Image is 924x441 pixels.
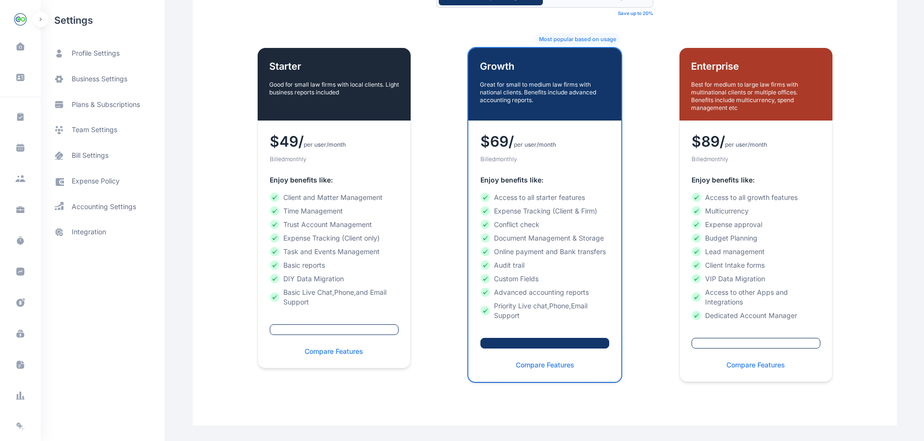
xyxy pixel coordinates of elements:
span: business settings [72,74,127,84]
span: Expense Tracking (Client & Firm) [494,206,597,216]
small: Billed monthly [480,155,517,163]
span: Multicurrency [705,206,749,216]
h1: Starter [269,60,399,73]
span: Priority Live chat,Phone,Email Support [494,301,609,320]
p: Compare Features [480,360,609,370]
span: DIY Data Migration [283,274,344,284]
span: Access to all starter features [494,193,585,202]
a: plans & subscriptions [41,92,165,117]
p: Compare Features [692,360,820,370]
span: per user/month [725,141,767,149]
a: accounting settings [41,194,165,219]
small: Billed monthly [692,155,728,163]
span: expense policy [72,176,120,186]
a: integration [41,219,165,245]
span: Client and Matter Management [283,193,383,202]
span: bill settings [72,151,108,161]
span: Budget Planning [705,233,757,243]
h1: Enterprise [691,60,821,73]
span: Lead management [705,247,765,257]
span: Time Management [283,206,343,216]
a: bill settings [41,143,165,168]
span: Online payment and Bank transfers [494,247,606,257]
h3: $69 / [480,133,514,150]
span: Client Intake forms [705,260,765,270]
a: expense policy [41,168,165,194]
span: Basic reports [283,260,325,270]
p: Best for medium to large law firms with multinational clients or multiple offices. Benefits inclu... [691,81,821,112]
a: business settings [41,66,165,92]
span: per user/month [514,141,556,149]
h3: $49 / [270,133,304,150]
h1: Growth [480,60,610,73]
a: team settings [41,117,165,143]
span: accounting settings [72,202,136,212]
span: Advanced accounting reports [494,288,589,297]
span: Document Management & Storage [494,233,604,243]
h5: Enjoy benefits like: [480,175,609,185]
span: Access to all growth features [705,193,798,202]
small: Most popular based on usage [539,36,616,43]
p: Great for small to medium law firms with national clients. Benefits include advanced accounting r... [480,81,610,104]
span: Conflict check [494,220,539,229]
span: Expense approval [705,220,762,229]
span: Task and Events Management [283,247,380,257]
span: Basic Live Chat,Phone,and Email Support [283,288,399,307]
span: team settings [72,125,117,135]
p: Compare Features [270,347,399,356]
span: Expense Tracking (Client only) [283,233,380,243]
span: Audit trail [494,260,524,270]
a: profile settings [41,41,165,66]
span: integration [72,227,106,237]
span: Dedicated Account Manager [705,311,797,320]
small: Save up to 20% [618,10,653,17]
h5: Enjoy benefits like: [270,175,399,185]
h5: Enjoy benefits like: [692,175,820,185]
h3: $89 / [692,133,725,150]
small: Billed monthly [270,155,307,163]
span: plans & subscriptions [72,100,140,109]
span: Trust Account Management [283,220,372,229]
span: Custom Fields [494,274,539,284]
span: profile settings [72,48,120,59]
span: Access to other Apps and Integrations [705,288,820,307]
span: per user/month [304,141,346,149]
span: VIP Data Migration [705,274,765,284]
p: Good for small law firms with local clients. Light business reports included [269,81,399,96]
